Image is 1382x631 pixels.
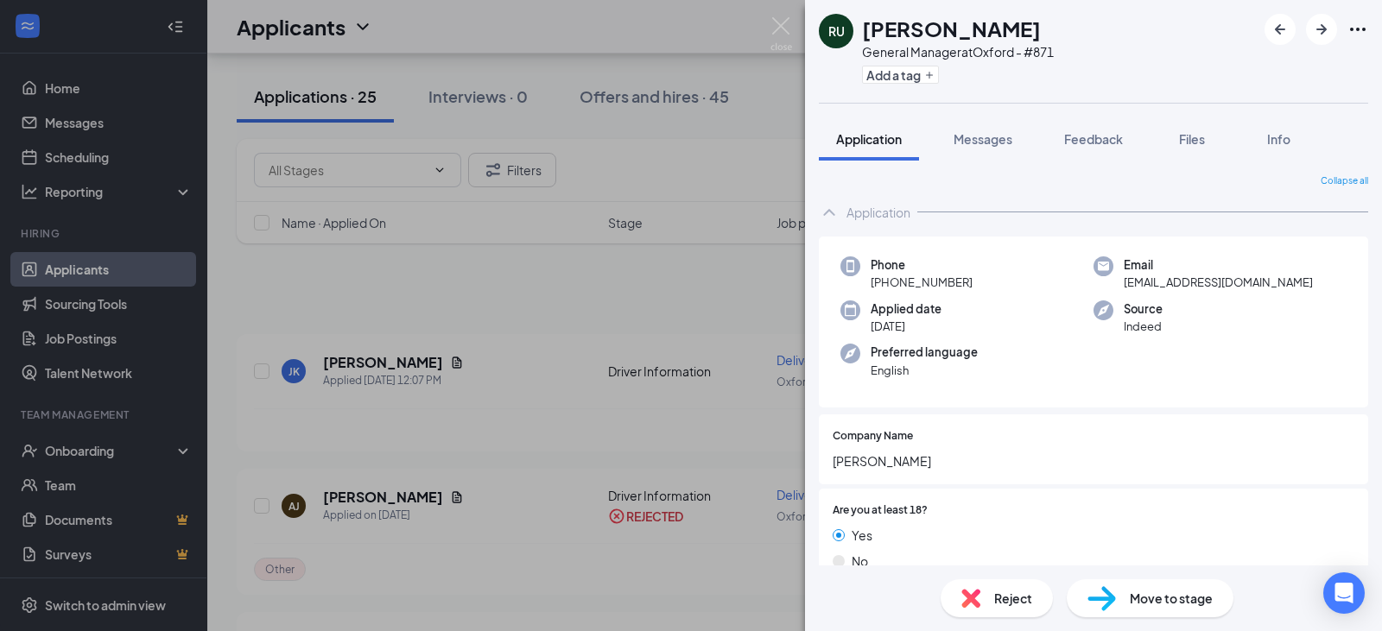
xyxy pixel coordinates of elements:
[871,300,941,318] span: Applied date
[871,256,973,274] span: Phone
[1270,19,1290,40] svg: ArrowLeftNew
[871,362,978,379] span: English
[819,202,840,223] svg: ChevronUp
[846,204,910,221] div: Application
[836,131,902,147] span: Application
[871,344,978,361] span: Preferred language
[1124,274,1313,291] span: [EMAIL_ADDRESS][DOMAIN_NAME]
[1064,131,1123,147] span: Feedback
[871,318,941,335] span: [DATE]
[862,43,1054,60] div: General Manager at Oxford - #871
[852,552,868,571] span: No
[1130,589,1213,608] span: Move to stage
[1306,14,1337,45] button: ArrowRight
[828,22,845,40] div: RU
[954,131,1012,147] span: Messages
[833,428,913,445] span: Company Name
[1124,318,1163,335] span: Indeed
[1267,131,1290,147] span: Info
[1311,19,1332,40] svg: ArrowRight
[924,70,935,80] svg: Plus
[852,526,872,545] span: Yes
[1323,572,1365,614] div: Open Intercom Messenger
[1179,131,1205,147] span: Files
[1124,256,1313,274] span: Email
[994,589,1032,608] span: Reject
[1124,300,1163,318] span: Source
[1265,14,1296,45] button: ArrowLeftNew
[871,274,973,291] span: [PHONE_NUMBER]
[1321,174,1368,188] span: Collapse all
[862,66,939,84] button: PlusAdd a tag
[833,502,928,519] span: Are you at least 18?
[1347,19,1368,40] svg: Ellipses
[862,14,1041,43] h1: [PERSON_NAME]
[833,451,1354,470] span: [PERSON_NAME]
